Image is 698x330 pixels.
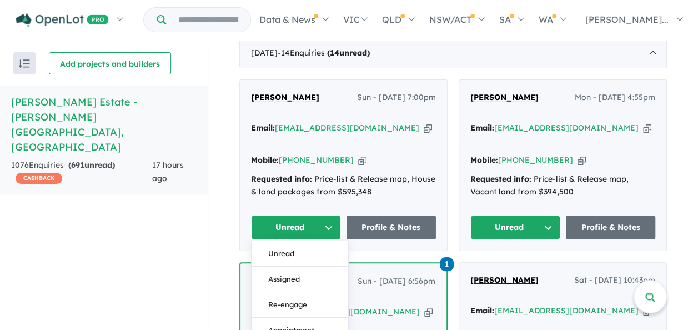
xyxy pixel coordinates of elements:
[251,173,436,199] div: Price-list & Release map, House & land packages from $595,348
[566,216,656,239] a: Profile & Notes
[49,52,171,74] button: Add projects and builders
[470,275,539,285] span: [PERSON_NAME]
[252,241,348,267] button: Unread
[279,155,354,165] a: [PHONE_NUMBER]
[152,160,184,183] span: 17 hours ago
[498,155,573,165] a: [PHONE_NUMBER]
[440,257,454,271] span: 1
[494,306,639,316] a: [EMAIL_ADDRESS][DOMAIN_NAME]
[251,155,279,165] strong: Mobile:
[358,154,366,166] button: Copy
[358,275,435,288] span: Sun - [DATE] 6:56pm
[327,48,370,58] strong: ( unread)
[68,160,115,170] strong: ( unread)
[424,122,432,134] button: Copy
[239,38,667,69] div: [DATE]
[578,154,586,166] button: Copy
[470,155,498,165] strong: Mobile:
[252,267,348,292] button: Assigned
[494,123,639,133] a: [EMAIL_ADDRESS][DOMAIN_NAME]
[19,59,30,68] img: sort.svg
[585,14,669,25] span: [PERSON_NAME]...
[168,8,248,32] input: Try estate name, suburb, builder or developer
[574,274,655,287] span: Sat - [DATE] 10:43pm
[470,91,539,104] a: [PERSON_NAME]
[11,94,197,154] h5: [PERSON_NAME] Estate - [PERSON_NAME][GEOGRAPHIC_DATA] , [GEOGRAPHIC_DATA]
[470,123,494,133] strong: Email:
[251,216,341,239] button: Unread
[251,91,319,104] a: [PERSON_NAME]
[440,256,454,271] a: 1
[357,91,436,104] span: Sun - [DATE] 7:00pm
[470,173,655,199] div: Price-list & Release map, Vacant land from $394,500
[251,123,275,133] strong: Email:
[251,174,312,184] strong: Requested info:
[643,122,651,134] button: Copy
[330,48,339,58] span: 14
[71,160,84,170] span: 691
[575,91,655,104] span: Mon - [DATE] 4:55pm
[470,174,531,184] strong: Requested info:
[252,292,348,318] button: Re-engage
[470,306,494,316] strong: Email:
[251,92,319,102] span: [PERSON_NAME]
[347,216,436,239] a: Profile & Notes
[16,13,109,27] img: Openlot PRO Logo White
[424,306,433,318] button: Copy
[470,216,560,239] button: Unread
[278,48,370,58] span: - 14 Enquir ies
[275,123,419,133] a: [EMAIL_ADDRESS][DOMAIN_NAME]
[16,173,62,184] span: CASHBACK
[11,159,152,186] div: 1076 Enquir ies
[470,92,539,102] span: [PERSON_NAME]
[470,274,539,287] a: [PERSON_NAME]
